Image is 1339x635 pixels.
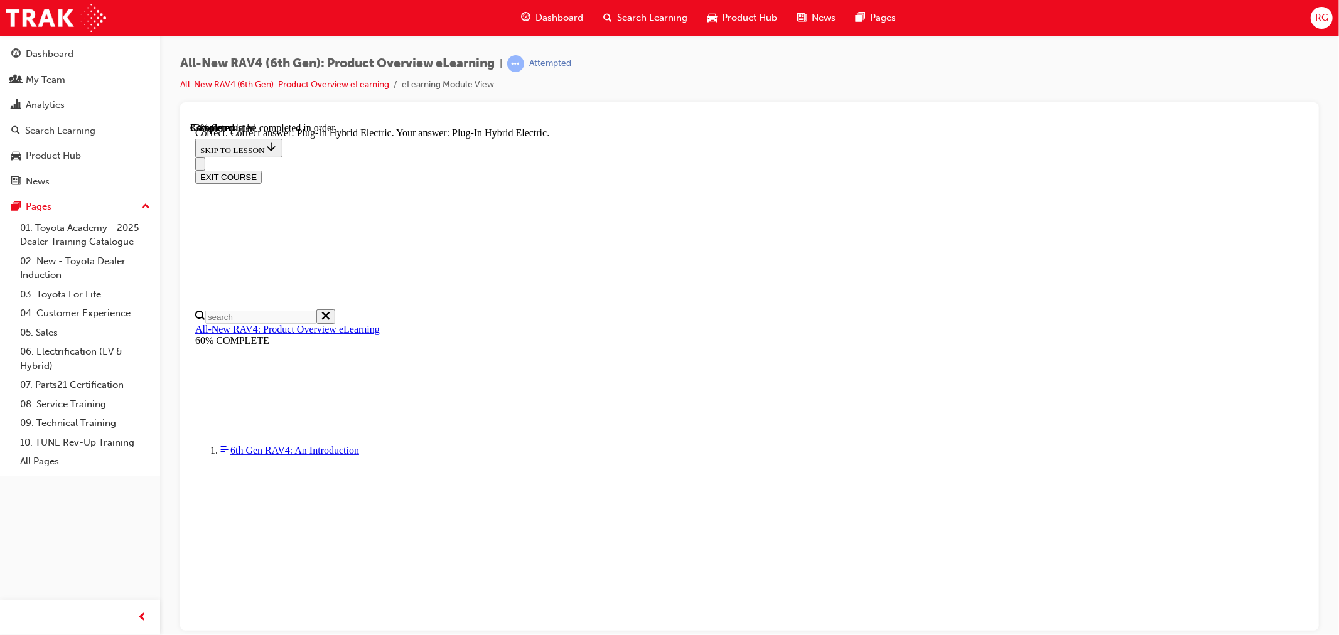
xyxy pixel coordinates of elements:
[1315,11,1328,25] span: RG
[138,610,148,626] span: prev-icon
[26,149,81,163] div: Product Hub
[5,170,155,193] a: News
[5,119,155,142] a: Search Learning
[15,395,155,414] a: 08. Service Training
[787,5,846,31] a: news-iconNews
[5,43,155,66] a: Dashboard
[26,174,50,189] div: News
[5,195,155,218] button: Pages
[11,176,21,188] span: news-icon
[507,55,524,72] span: learningRecordVerb_ATTEMPT-icon
[535,11,583,25] span: Dashboard
[141,199,150,215] span: up-icon
[26,98,65,112] div: Analytics
[15,188,126,201] input: Search
[15,285,155,304] a: 03. Toyota For Life
[529,58,571,70] div: Attempted
[180,79,389,90] a: All-New RAV4 (6th Gen): Product Overview eLearning
[26,47,73,61] div: Dashboard
[511,5,593,31] a: guage-iconDashboard
[603,10,612,26] span: search-icon
[500,56,502,71] span: |
[5,35,15,48] button: Close navigation menu
[870,11,896,25] span: Pages
[15,342,155,375] a: 06. Electrification (EV & Hybrid)
[15,452,155,471] a: All Pages
[11,100,21,111] span: chart-icon
[11,75,21,86] span: people-icon
[11,201,21,213] span: pages-icon
[25,124,95,138] div: Search Learning
[5,93,155,117] a: Analytics
[593,5,697,31] a: search-iconSearch Learning
[15,414,155,433] a: 09. Technical Training
[15,375,155,395] a: 07. Parts21 Certification
[6,4,106,32] img: Trak
[5,40,155,195] button: DashboardMy TeamAnalyticsSearch LearningProduct HubNews
[5,5,1114,16] div: Correct. Correct answer: Plug-In Hybrid Electric. Your answer: Plug-In Hybrid Electric.
[5,68,155,92] a: My Team
[10,23,87,33] span: SKIP TO LESSON
[180,56,495,71] span: All-New RAV4 (6th Gen): Product Overview eLearning
[521,10,530,26] span: guage-icon
[707,10,717,26] span: car-icon
[812,11,836,25] span: News
[5,48,72,61] button: EXIT COURSE
[15,304,155,323] a: 04. Customer Experience
[26,73,65,87] div: My Team
[15,252,155,285] a: 02. New - Toyota Dealer Induction
[15,218,155,252] a: 01. Toyota Academy - 2025 Dealer Training Catalogue
[697,5,787,31] a: car-iconProduct Hub
[5,144,155,168] a: Product Hub
[797,10,807,26] span: news-icon
[856,10,865,26] span: pages-icon
[846,5,906,31] a: pages-iconPages
[15,433,155,452] a: 10. TUNE Rev-Up Training
[5,201,190,212] a: All-New RAV4: Product Overview eLearning
[722,11,777,25] span: Product Hub
[15,323,155,343] a: 05. Sales
[5,213,1114,224] div: 60% COMPLETE
[617,11,687,25] span: Search Learning
[402,78,494,92] li: eLearning Module View
[26,200,51,214] div: Pages
[11,151,21,162] span: car-icon
[5,16,92,35] button: SKIP TO LESSON
[126,187,145,201] button: Close search menu
[1311,7,1333,29] button: RG
[11,125,20,137] span: search-icon
[11,49,21,60] span: guage-icon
